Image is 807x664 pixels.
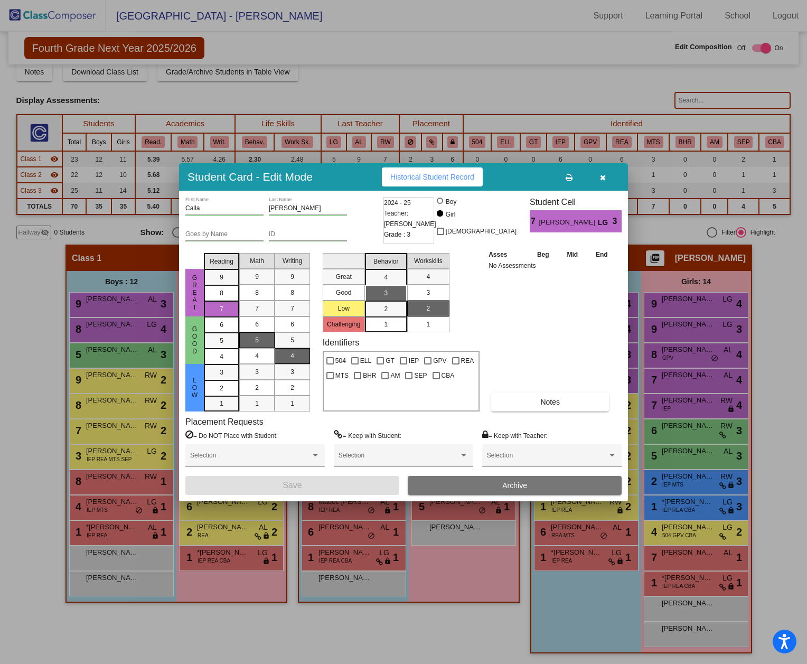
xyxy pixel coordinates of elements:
[558,249,587,260] th: Mid
[433,354,446,367] span: GPV
[185,476,399,495] button: Save
[190,377,200,399] span: Low
[323,338,359,348] label: Identifiers
[386,354,395,367] span: GT
[220,399,223,408] span: 1
[290,304,294,313] span: 7
[220,273,223,282] span: 9
[290,383,294,392] span: 2
[384,288,388,298] span: 3
[613,215,622,228] span: 3
[255,320,259,329] span: 6
[445,197,457,207] div: Boy
[598,217,613,228] span: LG
[384,229,410,240] span: Grade : 3
[390,173,474,181] span: Historical Student Record
[255,367,259,377] span: 3
[384,320,388,329] span: 1
[530,215,539,228] span: 7
[426,272,430,282] span: 4
[255,383,259,392] span: 2
[384,304,388,314] span: 2
[255,351,259,361] span: 4
[220,320,223,330] span: 6
[220,352,223,361] span: 4
[185,417,264,427] label: Placement Requests
[373,257,398,266] span: Behavior
[255,399,259,408] span: 1
[408,476,622,495] button: Archive
[210,257,233,266] span: Reading
[255,272,259,282] span: 9
[255,288,259,297] span: 8
[283,256,302,266] span: Writing
[587,249,617,260] th: End
[486,249,528,260] th: Asses
[290,351,294,361] span: 4
[414,256,443,266] span: Workskills
[445,210,456,219] div: Girl
[414,369,427,382] span: SEP
[250,256,264,266] span: Math
[290,367,294,377] span: 3
[382,167,483,186] button: Historical Student Record
[290,272,294,282] span: 9
[390,369,400,382] span: AM
[290,399,294,408] span: 1
[502,481,527,490] span: Archive
[290,288,294,297] span: 8
[335,354,346,367] span: 504
[220,336,223,345] span: 5
[185,231,264,238] input: goes by name
[220,384,223,393] span: 2
[426,304,430,313] span: 2
[190,274,200,311] span: Great
[384,208,436,229] span: Teacher: [PERSON_NAME]
[384,198,411,208] span: 2024 - 25
[335,369,349,382] span: MTS
[426,320,430,329] span: 1
[185,430,278,441] label: = Do NOT Place with Student:
[290,335,294,345] span: 5
[486,260,617,271] td: No Assessments
[384,273,388,282] span: 4
[446,225,517,238] span: [DEMOGRAPHIC_DATA]
[482,430,548,441] label: = Keep with Teacher:
[283,481,302,490] span: Save
[255,335,259,345] span: 5
[360,354,371,367] span: ELL
[187,170,313,183] h3: Student Card - Edit Mode
[220,304,223,314] span: 7
[528,249,558,260] th: Beg
[255,304,259,313] span: 7
[290,320,294,329] span: 6
[409,354,419,367] span: IEP
[530,197,622,207] h3: Student Cell
[539,217,597,228] span: [PERSON_NAME]
[540,398,560,406] span: Notes
[220,288,223,298] span: 8
[220,368,223,377] span: 3
[461,354,474,367] span: REA
[190,325,200,355] span: Good
[491,392,609,412] button: Notes
[363,369,376,382] span: BHR
[442,369,455,382] span: CBA
[334,430,401,441] label: = Keep with Student:
[426,288,430,297] span: 3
